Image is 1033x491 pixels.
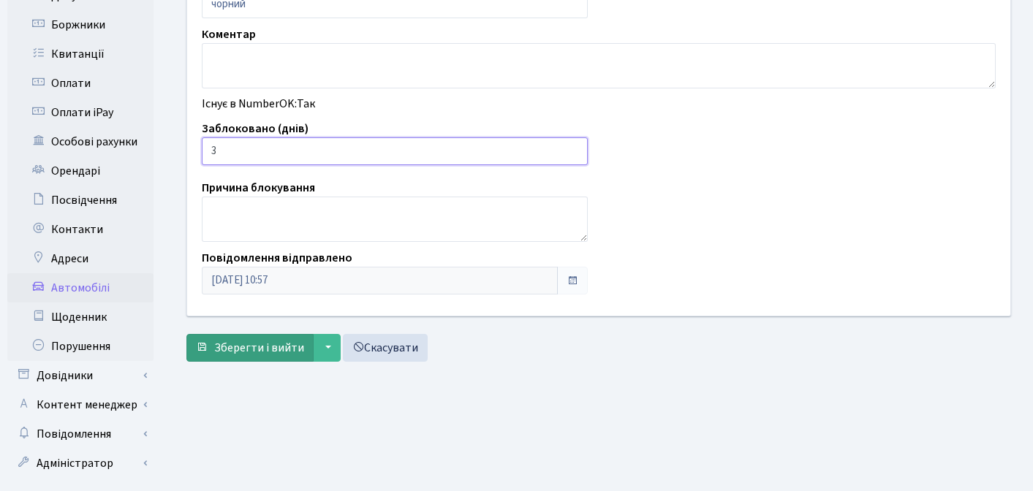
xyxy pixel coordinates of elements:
label: Заблоковано (днів) [202,120,309,137]
a: Посвідчення [7,186,154,215]
a: Довідники [7,361,154,390]
a: Оплати iPay [7,98,154,127]
a: Автомобілі [7,273,154,302]
span: Зберегти і вийти [214,340,304,356]
a: Особові рахунки [7,127,154,156]
label: Причина блокування [202,179,315,197]
a: Боржники [7,10,154,39]
a: Контакти [7,215,154,244]
a: Повідомлення [7,419,154,449]
a: Щоденник [7,302,154,332]
a: Адміністратор [7,449,154,478]
a: Контент менеджер [7,390,154,419]
a: Квитанції [7,39,154,69]
span: Так [297,96,315,112]
a: Скасувати [343,334,428,362]
a: Порушення [7,332,154,361]
button: Зберегти і вийти [186,334,314,362]
a: Адреси [7,244,154,273]
label: Коментар [202,26,256,43]
label: Повідомлення відправлено [202,249,352,267]
div: Існує в NumberOK: [191,95,1007,113]
a: Оплати [7,69,154,98]
a: Орендарі [7,156,154,186]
